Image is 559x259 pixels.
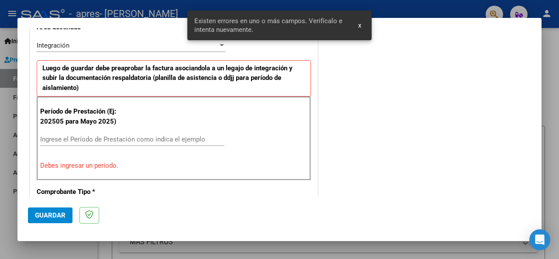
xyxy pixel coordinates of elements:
[40,107,121,126] p: Período de Prestación (Ej: 202505 para Mayo 2025)
[28,207,72,223] button: Guardar
[37,41,69,49] span: Integración
[194,17,348,34] span: Existen errores en uno o más campos. Verifícalo e intenta nuevamente.
[35,211,66,219] span: Guardar
[351,17,368,33] button: x
[529,229,550,250] div: Open Intercom Messenger
[358,21,361,29] span: x
[40,161,307,171] p: Debes ingresar un período.
[37,187,119,197] p: Comprobante Tipo *
[42,64,293,92] strong: Luego de guardar debe preaprobar la factura asociandola a un legajo de integración y subir la doc...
